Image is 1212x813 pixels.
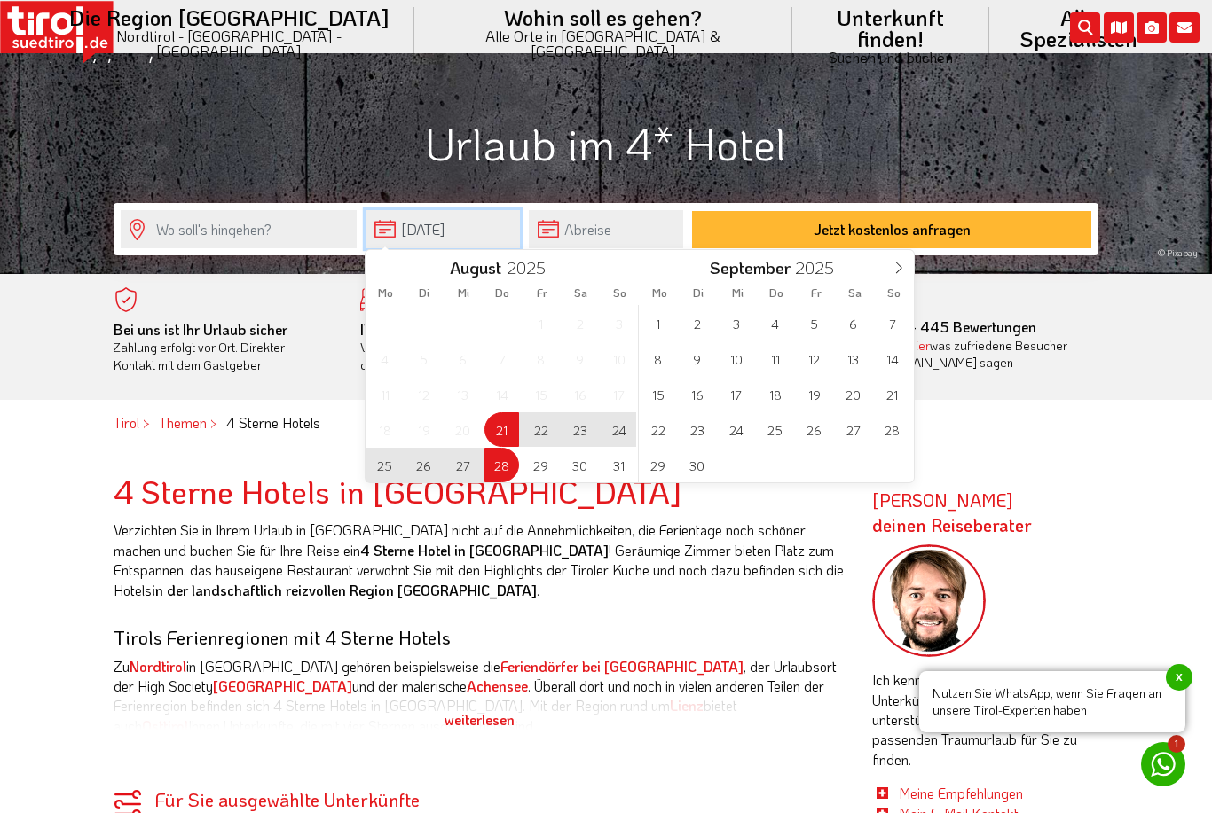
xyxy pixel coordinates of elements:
[114,657,846,737] p: Zu in [GEOGRAPHIC_DATA] gehören beispielsweise die , der Urlaubsort der High Society und der male...
[114,520,846,600] p: Verzichten Sie in Ihrem Urlaub in [GEOGRAPHIC_DATA] nicht auf die Annehmlichkeiten, die Ferientag...
[114,698,846,742] div: weiterlesen
[602,341,636,376] span: August 10, 2025
[445,412,480,447] span: August 20, 2025
[484,341,519,376] span: August 7, 2025
[501,256,560,278] input: Year
[601,287,640,299] span: So
[114,119,1098,168] h1: Urlaub im 4* Hotel
[757,287,796,299] span: Do
[114,320,287,339] b: Bei uns ist Ihr Urlaub sicher
[679,287,718,299] span: Di
[836,341,870,376] span: September 13, 2025
[152,581,537,599] strong: in der landschaftlich reizvollen Region [GEOGRAPHIC_DATA]
[1168,735,1185,753] span: 1
[367,377,402,411] span: August 11, 2025
[445,341,480,376] span: August 6, 2025
[114,627,846,647] h3: Tirols Ferienregionen mit 4 Sterne Hotels
[1104,12,1134,43] i: Karte öffnen
[483,287,522,299] span: Do
[406,412,441,447] span: August 19, 2025
[899,784,1023,802] a: Meine Empfehlungen
[523,306,558,340] span: August 1, 2025
[641,377,675,411] span: September 15, 2025
[719,412,753,447] span: September 24, 2025
[563,448,597,482] span: August 30, 2025
[640,287,679,299] span: Mo
[484,377,519,411] span: August 14, 2025
[121,210,357,248] input: Wo soll's hingehen?
[875,341,909,376] span: September 14, 2025
[1137,12,1167,43] i: Fotogalerie
[360,320,545,339] b: Ihr Traumurlaub beginnt hier!
[523,448,558,482] span: August 29, 2025
[797,412,831,447] span: September 26, 2025
[367,448,402,482] span: August 25, 2025
[680,412,714,447] span: September 23, 2025
[670,696,704,715] a: Lienz
[1141,742,1185,786] a: 1 Nutzen Sie WhatsApp, wenn Sie Fragen an unsere Tirol-Experten habenx
[602,412,636,447] span: August 24, 2025
[875,377,909,411] span: September 21, 2025
[406,448,441,482] span: August 26, 2025
[445,377,480,411] span: August 13, 2025
[814,50,968,65] small: Suchen und buchen
[450,260,501,277] span: August
[500,657,744,676] a: Feriendörfer bei [GEOGRAPHIC_DATA]
[836,306,870,340] span: September 6, 2025
[563,412,597,447] span: August 23, 2025
[836,287,875,299] span: Sa
[523,377,558,411] span: August 15, 2025
[641,412,675,447] span: September 22, 2025
[602,306,636,340] span: August 3, 2025
[791,256,849,278] input: Year
[758,341,792,376] span: September 11, 2025
[114,790,846,809] div: Für Sie ausgewählte Unterkünfte
[360,541,609,559] strong: 4 Sterne Hotel in [GEOGRAPHIC_DATA]
[718,287,757,299] span: Mi
[444,287,483,299] span: Mi
[680,448,714,482] span: September 30, 2025
[529,210,683,248] input: Abreise
[875,306,909,340] span: September 7, 2025
[159,413,207,432] a: Themen
[114,473,846,509] h2: 4 Sterne Hotels in [GEOGRAPHIC_DATA]
[710,260,791,277] span: September
[680,377,714,411] span: September 16, 2025
[641,341,675,376] span: September 8, 2025
[719,341,753,376] span: September 10, 2025
[641,306,675,340] span: September 1, 2025
[758,412,792,447] span: September 25, 2025
[853,337,1073,371] div: was zufriedene Besucher über [DOMAIN_NAME] sagen
[467,676,528,695] a: Achensee
[406,377,441,411] span: August 12, 2025
[692,211,1091,248] button: Jetzt kostenlos anfragen
[445,448,480,482] span: August 27, 2025
[563,341,597,376] span: August 9, 2025
[114,321,334,374] div: Zahlung erfolgt vor Ort. Direkter Kontakt mit dem Gastgeber
[872,544,986,658] img: frag-markus.png
[367,412,402,447] span: August 18, 2025
[523,412,558,447] span: August 22, 2025
[797,377,831,411] span: September 19, 2025
[366,210,520,248] input: Anreise
[797,341,831,376] span: September 12, 2025
[853,317,1036,336] b: - 445 Bewertungen
[66,28,393,59] small: Nordtirol - [GEOGRAPHIC_DATA] - [GEOGRAPHIC_DATA]
[213,676,352,695] strong: [GEOGRAPHIC_DATA]
[758,377,792,411] span: September 18, 2025
[405,287,444,299] span: Di
[602,448,636,482] span: August 31, 2025
[758,306,792,340] span: September 4, 2025
[436,28,771,59] small: Alle Orte in [GEOGRAPHIC_DATA] & [GEOGRAPHIC_DATA]
[719,306,753,340] span: September 3, 2025
[797,287,836,299] span: Fr
[680,341,714,376] span: September 9, 2025
[836,377,870,411] span: September 20, 2025
[226,413,320,432] em: 4 Sterne Hotels
[797,306,831,340] span: September 5, 2025
[641,448,675,482] span: September 29, 2025
[523,341,558,376] span: August 8, 2025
